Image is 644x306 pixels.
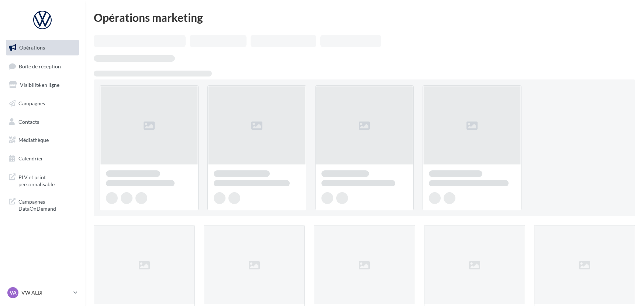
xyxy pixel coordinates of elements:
[18,172,76,188] span: PLV et print personnalisable
[18,118,39,125] span: Contacts
[4,194,80,215] a: Campagnes DataOnDemand
[4,77,80,93] a: Visibilité en ligne
[18,100,45,106] span: Campagnes
[4,96,80,111] a: Campagnes
[94,12,635,23] div: Opérations marketing
[4,169,80,191] a: PLV et print personnalisable
[18,155,43,161] span: Calendrier
[20,82,59,88] span: Visibilité en ligne
[21,289,70,296] p: VW ALBI
[6,286,79,300] a: VA VW ALBI
[18,197,76,212] span: Campagnes DataOnDemand
[18,137,49,143] span: Médiathèque
[4,58,80,74] a: Boîte de réception
[4,151,80,166] a: Calendrier
[4,114,80,130] a: Contacts
[10,289,17,296] span: VA
[4,132,80,148] a: Médiathèque
[4,40,80,55] a: Opérations
[19,44,45,51] span: Opérations
[19,63,61,69] span: Boîte de réception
